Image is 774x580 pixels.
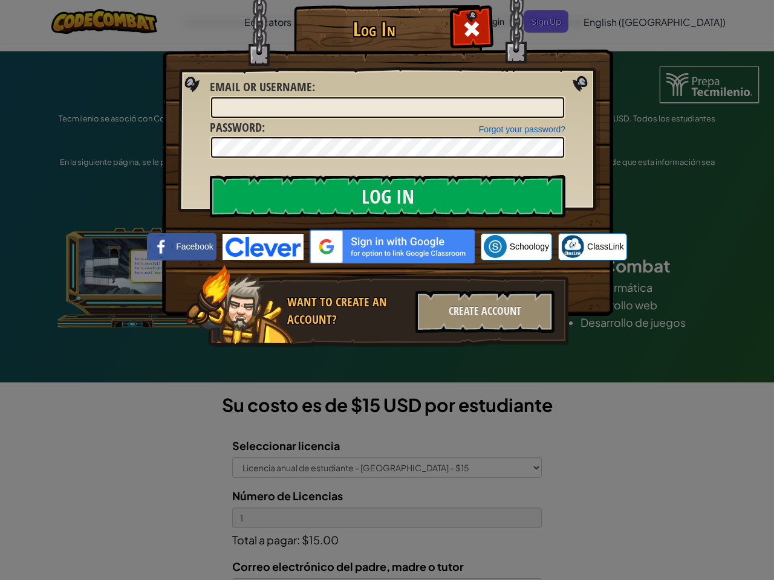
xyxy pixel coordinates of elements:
span: ClassLink [587,240,624,253]
img: clever-logo-blue.png [223,234,304,260]
a: Forgot your password? [479,124,565,134]
input: Log In [210,175,565,217]
label: : [210,119,265,137]
span: Facebook [176,240,213,253]
span: Schoology [510,240,549,253]
div: Create Account [415,291,554,333]
img: schoology.png [484,235,507,258]
h1: Log In [297,19,451,40]
img: gplus_sso_button2.svg [310,230,475,263]
span: Password [210,119,262,135]
span: Email or Username [210,79,312,95]
img: facebook_small.png [150,235,173,258]
img: classlink-logo-small.png [561,235,584,258]
div: Want to create an account? [287,294,408,328]
label: : [210,79,315,96]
